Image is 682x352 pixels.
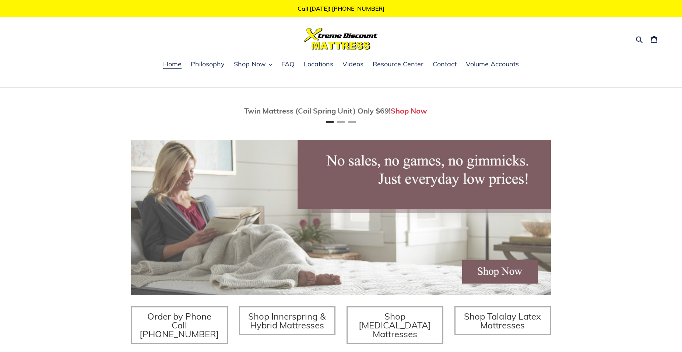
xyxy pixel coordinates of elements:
[391,106,427,115] a: Shop Now
[466,60,519,69] span: Volume Accounts
[140,311,219,339] span: Order by Phone Call [PHONE_NUMBER]
[304,60,333,69] span: Locations
[369,59,427,70] a: Resource Center
[234,60,266,69] span: Shop Now
[373,60,423,69] span: Resource Center
[281,60,295,69] span: FAQ
[159,59,185,70] a: Home
[433,60,457,69] span: Contact
[464,311,541,331] span: Shop Talalay Latex Mattresses
[300,59,337,70] a: Locations
[248,311,326,331] span: Shop Innerspring & Hybrid Mattresses
[304,28,378,50] img: Xtreme Discount Mattress
[163,60,182,69] span: Home
[454,306,551,335] a: Shop Talalay Latex Mattresses
[342,60,363,69] span: Videos
[191,60,225,69] span: Philosophy
[462,59,523,70] a: Volume Accounts
[131,306,228,344] a: Order by Phone Call [PHONE_NUMBER]
[347,306,443,344] a: Shop [MEDICAL_DATA] Mattresses
[187,59,228,70] a: Philosophy
[131,140,551,295] img: herobannermay2022-1652879215306_1200x.jpg
[326,121,334,123] button: Page 1
[339,59,367,70] a: Videos
[429,59,460,70] a: Contact
[230,59,276,70] button: Shop Now
[244,106,391,115] span: Twin Mattress (Coil Spring Unit) Only $69!
[337,121,345,123] button: Page 2
[239,306,336,335] a: Shop Innerspring & Hybrid Mattresses
[348,121,356,123] button: Page 3
[278,59,298,70] a: FAQ
[359,311,431,339] span: Shop [MEDICAL_DATA] Mattresses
